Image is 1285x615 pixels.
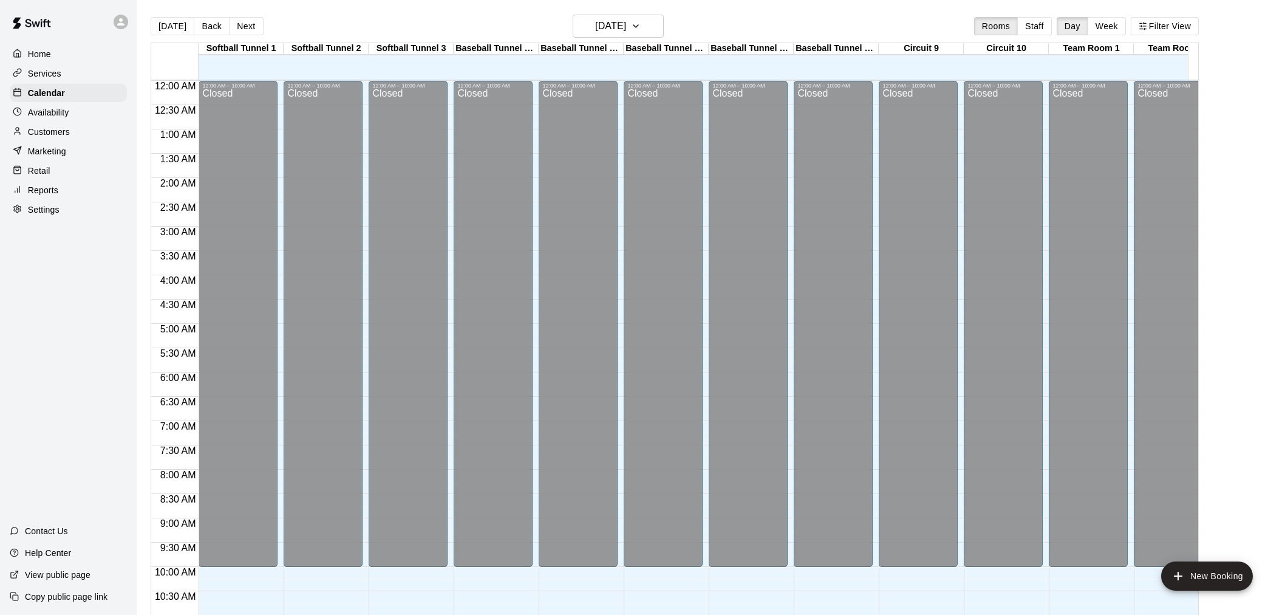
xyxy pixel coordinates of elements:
div: 12:00 AM – 10:00 AM: Closed [964,81,1043,567]
div: Baseball Tunnel 4 (Machine) [454,43,539,55]
p: Calendar [28,87,65,99]
span: 12:30 AM [152,105,199,115]
div: 12:00 AM – 10:00 AM: Closed [284,81,363,567]
p: Home [28,48,51,60]
span: 3:00 AM [157,227,199,237]
span: 1:00 AM [157,129,199,140]
a: Reports [10,181,127,199]
div: 12:00 AM – 10:00 AM [372,83,444,89]
div: Closed [882,89,954,571]
span: 5:30 AM [157,348,199,359]
div: Closed [542,89,614,571]
button: Next [229,17,263,35]
span: 3:30 AM [157,251,199,261]
div: 12:00 AM – 10:00 AM: Closed [879,81,958,567]
p: Copy public page link [25,591,107,603]
div: 12:00 AM – 10:00 AM: Closed [624,81,703,567]
a: Customers [10,123,127,141]
div: 12:00 AM – 10:00 AM [882,83,954,89]
p: Availability [28,106,69,119]
div: 12:00 AM – 10:00 AM: Closed [369,81,448,567]
div: Closed [797,89,869,571]
p: Marketing [28,145,66,157]
div: 12:00 AM – 10:00 AM: Closed [1134,81,1213,567]
div: Softball Tunnel 3 [369,43,454,55]
div: 12:00 AM – 10:00 AM [967,83,1039,89]
div: 12:00 AM – 10:00 AM: Closed [794,81,873,567]
span: 2:00 AM [157,178,199,188]
button: Staff [1017,17,1052,35]
div: 12:00 AM – 10:00 AM: Closed [709,81,788,567]
div: Closed [1052,89,1124,571]
button: [DATE] [573,15,664,38]
div: Circuit 9 [879,43,964,55]
p: Customers [28,126,70,138]
div: 12:00 AM – 10:00 AM [542,83,614,89]
span: 1:30 AM [157,154,199,164]
span: 10:30 AM [152,591,199,602]
span: 10:00 AM [152,567,199,577]
p: Retail [28,165,50,177]
div: 12:00 AM – 10:00 AM [457,83,529,89]
div: Baseball Tunnel 8 (Mound) [794,43,879,55]
span: 6:00 AM [157,373,199,383]
div: Closed [202,89,274,571]
a: Settings [10,201,127,219]
div: Circuit 10 [964,43,1049,55]
div: Closed [627,89,699,571]
div: Baseball Tunnel 7 (Mound/Machine) [709,43,794,55]
div: 12:00 AM – 10:00 AM [202,83,274,89]
div: Closed [967,89,1039,571]
div: Softball Tunnel 1 [199,43,284,55]
div: Team Room 1 [1049,43,1134,55]
span: 4:30 AM [157,300,199,310]
span: 5:00 AM [157,324,199,334]
div: Softball Tunnel 2 [284,43,369,55]
div: Closed [287,89,359,571]
p: Settings [28,204,60,216]
span: 8:00 AM [157,470,199,480]
div: 12:00 AM – 10:00 AM [1052,83,1124,89]
button: Week [1088,17,1126,35]
a: Availability [10,103,127,122]
span: 7:00 AM [157,421,199,431]
button: [DATE] [151,17,194,35]
span: 2:30 AM [157,202,199,213]
button: Rooms [974,17,1018,35]
div: Closed [712,89,784,571]
div: 12:00 AM – 10:00 AM [712,83,784,89]
div: 12:00 AM – 10:00 AM: Closed [199,81,278,567]
div: 12:00 AM – 10:00 AM: Closed [539,81,618,567]
button: Filter View [1131,17,1199,35]
button: Day [1057,17,1088,35]
div: Closed [1137,89,1209,571]
span: 9:00 AM [157,518,199,529]
span: 8:30 AM [157,494,199,504]
a: Home [10,45,127,63]
p: Services [28,67,61,80]
a: Services [10,64,127,83]
span: 7:30 AM [157,445,199,456]
p: Reports [28,184,58,196]
div: Retail [10,162,127,180]
button: Back [194,17,230,35]
a: Calendar [10,84,127,102]
div: Closed [372,89,444,571]
div: Baseball Tunnel 5 (Machine) [539,43,624,55]
div: 12:00 AM – 10:00 AM [1137,83,1209,89]
div: 12:00 AM – 10:00 AM: Closed [1049,81,1128,567]
div: 12:00 AM – 10:00 AM [627,83,699,89]
h6: [DATE] [595,18,626,35]
a: Marketing [10,142,127,160]
div: 12:00 AM – 10:00 AM [797,83,869,89]
div: Team Room 2 [1134,43,1219,55]
button: add [1161,562,1253,591]
p: Help Center [25,547,71,559]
